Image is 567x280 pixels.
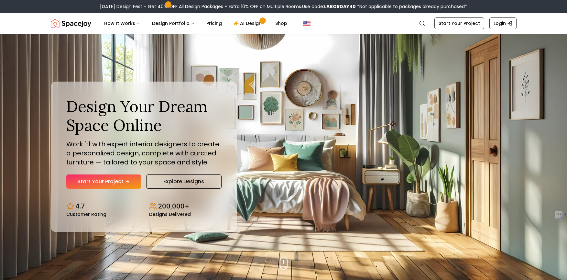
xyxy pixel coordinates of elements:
[356,3,467,10] span: *Not applicable to packages already purchased*
[489,17,517,29] a: Login
[434,17,484,29] a: Start Your Project
[303,19,311,27] img: United States
[66,174,141,189] a: Start Your Project
[99,17,146,30] button: How It Works
[158,202,189,211] p: 200,000+
[324,3,356,10] b: LABORDAY40
[302,3,356,10] span: Use code:
[66,196,222,217] div: Design stats
[66,97,222,134] h1: Design Your Dream Space Online
[75,202,85,211] p: 4.7
[51,17,91,30] img: Spacejoy Logo
[201,17,227,30] a: Pricing
[99,17,292,30] nav: Main
[149,212,191,217] small: Designs Delivered
[147,17,200,30] button: Design Portfolio
[66,140,222,167] p: Work 1:1 with expert interior designers to create a personalized design, complete with curated fu...
[228,17,269,30] a: AI Design
[100,3,467,10] div: [DATE] Design Fest – Get 40% OFF All Design Packages + Extra 10% OFF on Multiple Rooms.
[146,174,222,189] a: Explore Designs
[66,212,106,217] small: Customer Rating
[51,17,91,30] a: Spacejoy
[270,17,292,30] a: Shop
[51,13,517,34] nav: Global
